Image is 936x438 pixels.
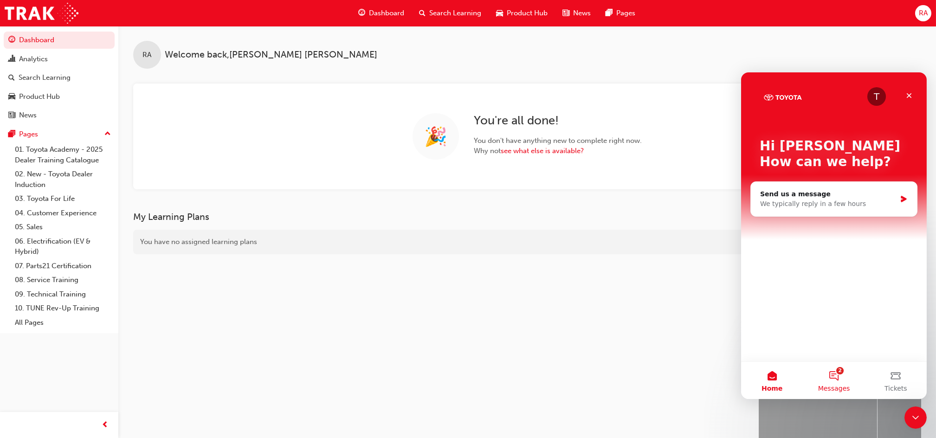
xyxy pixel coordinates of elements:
[4,107,115,124] a: News
[507,8,548,19] span: Product Hub
[4,69,115,86] a: Search Learning
[104,128,111,140] span: up-icon
[133,230,744,254] div: You have no assigned learning plans
[11,220,115,234] a: 05. Sales
[616,8,635,19] span: Pages
[4,126,115,143] button: Pages
[4,30,115,126] button: DashboardAnalyticsSearch LearningProduct HubNews
[8,74,15,82] span: search-icon
[501,147,584,155] a: see what else is available?
[429,8,481,19] span: Search Learning
[143,50,152,60] span: RA
[8,93,15,101] span: car-icon
[11,206,115,220] a: 04. Customer Experience
[11,192,115,206] a: 03. Toyota For Life
[102,419,109,431] span: prev-icon
[4,51,115,68] a: Analytics
[598,4,643,23] a: pages-iconPages
[11,259,115,273] a: 07. Parts21 Certification
[474,135,642,146] span: You don ' t have anything new to complete right now.
[19,129,38,140] div: Pages
[11,301,115,316] a: 10. TUNE Rev-Up Training
[412,4,489,23] a: search-iconSearch Learning
[133,212,744,222] h3: My Learning Plans
[11,167,115,192] a: 02. New - Toyota Dealer Induction
[351,4,412,23] a: guage-iconDashboard
[8,36,15,45] span: guage-icon
[19,54,48,64] div: Analytics
[741,72,927,399] iframe: Intercom live chat
[915,5,931,21] button: RA
[19,110,37,121] div: News
[496,7,503,19] span: car-icon
[919,8,928,19] span: RA
[369,8,404,19] span: Dashboard
[8,55,15,64] span: chart-icon
[19,72,71,83] div: Search Learning
[358,7,365,19] span: guage-icon
[555,4,598,23] a: news-iconNews
[11,142,115,167] a: 01. Toyota Academy - 2025 Dealer Training Catalogue
[11,234,115,259] a: 06. Electrification (EV & Hybrid)
[573,8,591,19] span: News
[606,7,613,19] span: pages-icon
[165,50,377,60] span: Welcome back , [PERSON_NAME] [PERSON_NAME]
[904,406,927,429] iframe: Intercom live chat
[8,130,15,139] span: pages-icon
[19,91,60,102] div: Product Hub
[5,3,78,24] img: Trak
[424,131,447,142] span: 🎉
[419,7,426,19] span: search-icon
[474,146,642,156] span: Why not
[11,316,115,330] a: All Pages
[11,273,115,287] a: 08. Service Training
[562,7,569,19] span: news-icon
[489,4,555,23] a: car-iconProduct Hub
[11,287,115,302] a: 09. Technical Training
[4,32,115,49] a: Dashboard
[4,88,115,105] a: Product Hub
[8,111,15,120] span: news-icon
[474,113,642,128] h2: You ' re all done!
